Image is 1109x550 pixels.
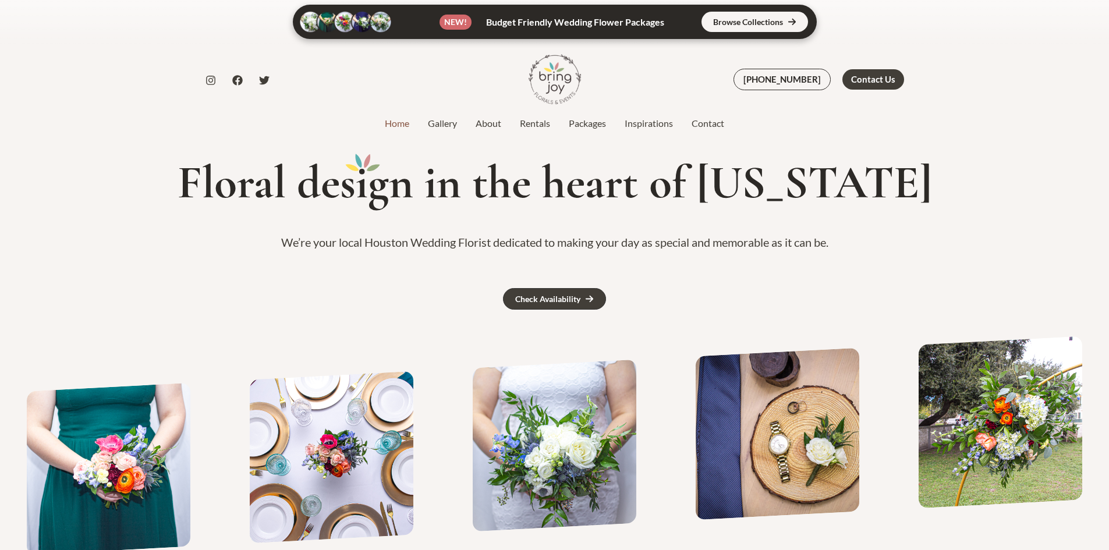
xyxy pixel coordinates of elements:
p: We’re your local Houston Wedding Florist dedicated to making your day as special and memorable as... [14,232,1095,253]
a: Home [375,116,419,130]
nav: Site Navigation [375,115,734,132]
h1: Floral des gn in the heart of [US_STATE] [14,157,1095,208]
img: Bring Joy [529,53,581,105]
a: [PHONE_NUMBER] [734,69,831,90]
a: Rentals [511,116,559,130]
a: Inspirations [615,116,682,130]
a: About [466,116,511,130]
mark: i [356,157,368,208]
a: Contact Us [842,69,904,90]
div: Check Availability [515,295,580,303]
a: Check Availability [503,288,606,310]
a: Instagram [205,75,216,86]
a: Contact [682,116,734,130]
a: Facebook [232,75,243,86]
a: Twitter [259,75,270,86]
a: Gallery [419,116,466,130]
a: Packages [559,116,615,130]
